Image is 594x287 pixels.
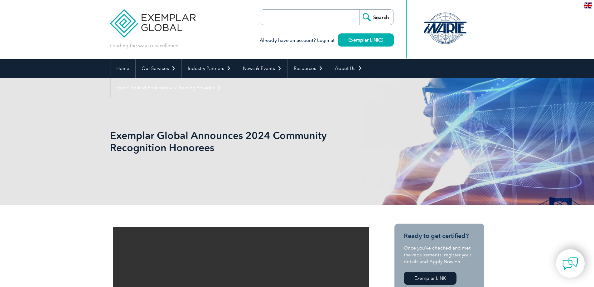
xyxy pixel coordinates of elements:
[110,129,350,154] h1: Exemplar Global Announces 2024 Community Recognition Honorees
[329,59,368,78] a: About Us
[110,59,135,78] a: Home
[359,10,394,25] input: Search
[136,59,181,78] a: Our Services
[288,59,329,78] a: Resources
[380,38,383,42] img: open_square.png
[110,42,178,49] p: Leading the way to excellence
[110,78,227,97] a: Find Certified Professional / Training Provider
[237,59,287,78] a: News & Events
[338,33,394,47] a: Exemplar LINK
[182,59,237,78] a: Industry Partners
[404,245,475,265] p: Once you’ve checked and met the requirements, register your details and Apply Now on
[260,37,394,44] h3: Already have an account? Login at
[404,232,475,240] h3: Ready to get certified?
[404,272,456,285] a: Exemplar LINK
[584,2,592,8] img: en
[563,256,578,271] img: contact-chat.png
